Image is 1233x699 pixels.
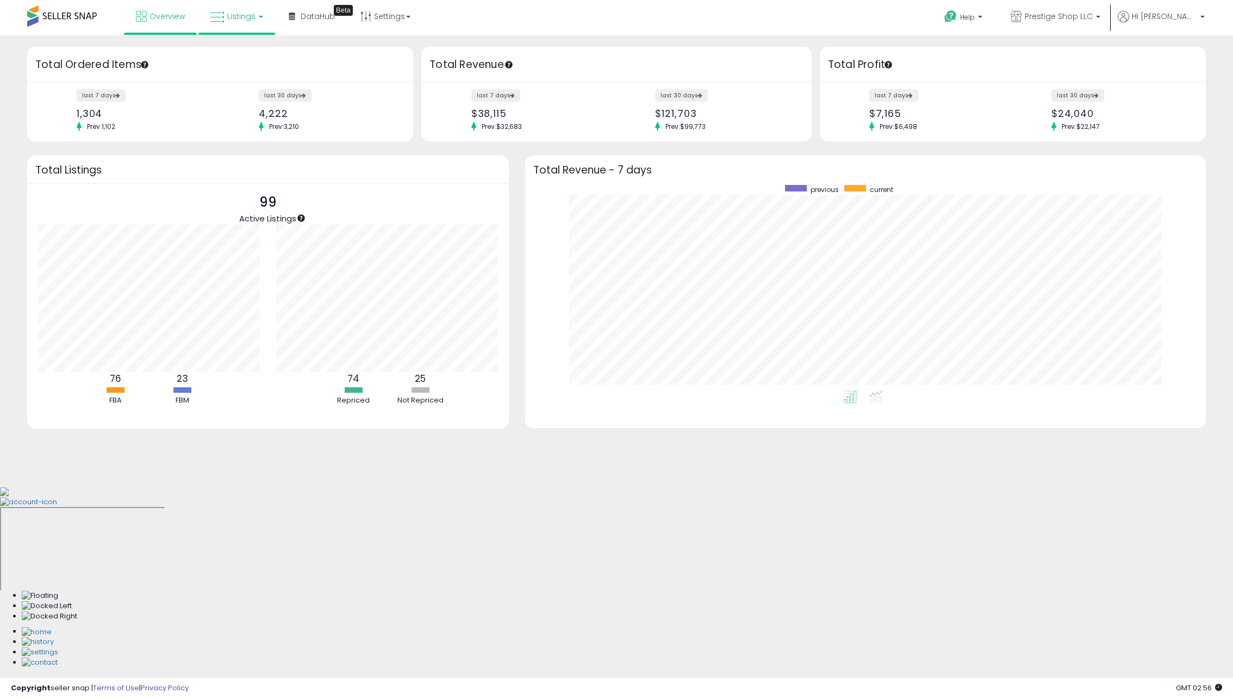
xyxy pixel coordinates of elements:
[828,57,1198,72] h3: Total Profit
[471,108,608,119] div: $38,115
[110,372,121,385] b: 76
[1051,108,1187,119] div: $24,040
[82,122,121,131] span: Prev: 1,102
[77,108,212,119] div: 1,304
[22,601,72,611] img: Docked Left
[883,60,893,70] div: Tooltip anchor
[347,372,359,385] b: 74
[264,122,304,131] span: Prev: 3,210
[296,213,306,223] div: Tooltip anchor
[660,122,711,131] span: Prev: $99,773
[388,395,453,406] div: Not Repriced
[140,60,150,70] div: Tooltip anchor
[259,108,394,119] div: 4,222
[177,372,188,385] b: 23
[22,591,58,601] img: Floating
[944,10,957,23] i: Get Help
[301,11,335,22] span: DataHub
[504,60,514,70] div: Tooltip anchor
[811,185,839,194] span: previous
[150,11,185,22] span: Overview
[35,166,501,174] h3: Total Listings
[22,658,58,668] img: Contact
[334,5,353,16] div: Tooltip anchor
[429,57,804,72] h3: Total Revenue
[77,89,126,102] label: last 7 days
[533,166,1198,174] h3: Total Revenue - 7 days
[1056,122,1105,131] span: Prev: $22,147
[321,395,386,406] div: Repriced
[35,57,405,72] h3: Total Ordered Items
[22,611,77,622] img: Docked Right
[1118,11,1205,35] a: Hi [PERSON_NAME]
[936,2,993,35] a: Help
[227,11,256,22] span: Listings
[22,627,52,638] img: Home
[1025,11,1093,22] span: Prestige Shop LLC
[259,89,312,102] label: last 30 days
[869,108,1005,119] div: $7,165
[874,122,923,131] span: Prev: $6,498
[1132,11,1197,22] span: Hi [PERSON_NAME]
[239,192,296,213] p: 99
[476,122,527,131] span: Prev: $32,683
[655,89,708,102] label: last 30 days
[655,108,792,119] div: $121,703
[22,647,58,658] img: Settings
[150,395,215,406] div: FBM
[870,185,893,194] span: current
[869,89,918,102] label: last 7 days
[960,13,975,22] span: Help
[239,213,296,224] span: Active Listings
[471,89,520,102] label: last 7 days
[1051,89,1104,102] label: last 30 days
[415,372,426,385] b: 25
[83,395,148,406] div: FBA
[22,637,54,647] img: History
